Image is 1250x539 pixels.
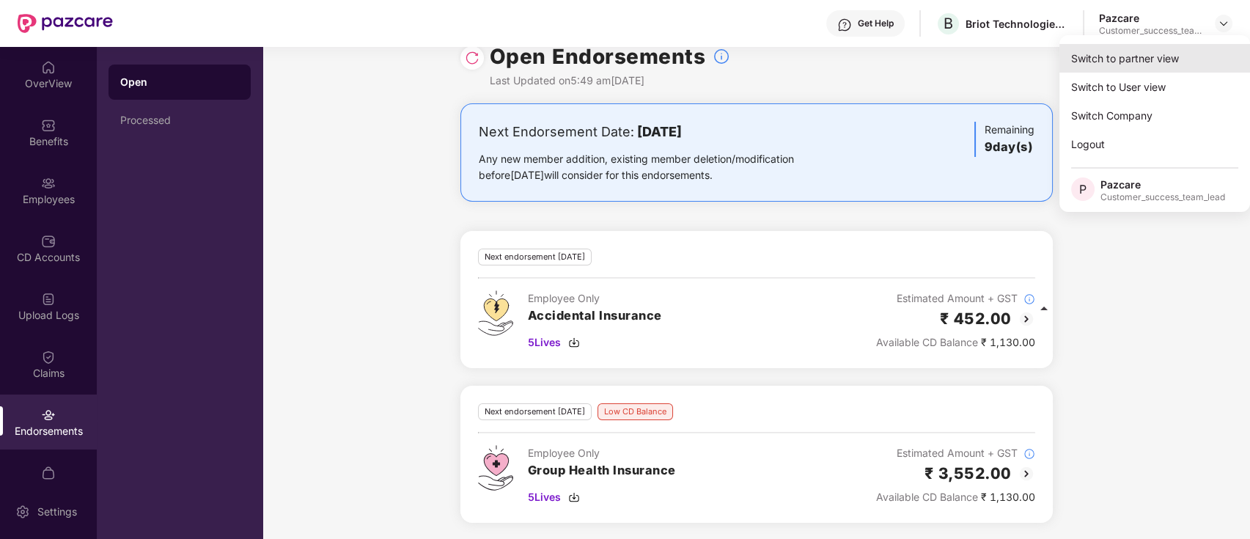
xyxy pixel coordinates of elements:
div: Open [120,75,239,89]
span: Available CD Balance [876,336,978,348]
h2: ₹ 452.00 [940,307,1012,331]
img: svg+xml;base64,PHN2ZyBpZD0iRW5kb3JzZW1lbnRzIiB4bWxucz0iaHR0cDovL3d3dy53My5vcmcvMjAwMC9zdmciIHdpZH... [41,408,56,422]
img: svg+xml;base64,PHN2ZyBpZD0iRHJvcGRvd24tMzJ4MzIiIHhtbG5zPSJodHRwOi8vd3d3LnczLm9yZy8yMDAwL3N2ZyIgd2... [1218,18,1229,29]
div: Remaining [974,122,1034,157]
div: Switch to User view [1059,73,1250,101]
div: Next endorsement [DATE] [478,249,592,265]
h3: Accidental Insurance [528,307,662,326]
div: Next endorsement [DATE] [478,403,592,420]
img: svg+xml;base64,PHN2ZyB4bWxucz0iaHR0cDovL3d3dy53My5vcmcvMjAwMC9zdmciIHdpZHRoPSI0Ny43MTQiIGhlaWdodD... [478,445,513,491]
img: svg+xml;base64,PHN2ZyBpZD0iQmVuZWZpdHMiIHhtbG5zPSJodHRwOi8vd3d3LnczLm9yZy8yMDAwL3N2ZyIgd2lkdGg9Ij... [41,118,56,133]
div: Low CD Balance [598,403,673,420]
span: Available CD Balance [876,491,978,503]
h1: Open Endorsements [490,40,706,73]
div: ₹ 1,130.00 [876,489,1035,505]
img: svg+xml;base64,PHN2ZyB4bWxucz0iaHR0cDovL3d3dy53My5vcmcvMjAwMC9zdmciIHdpZHRoPSI0OS4zMjEiIGhlaWdodD... [478,290,513,336]
div: Customer_success_team_lead [1099,25,1202,37]
div: Processed [120,114,239,126]
b: [DATE] [637,124,682,139]
span: 5 Lives [528,489,561,505]
span: B [944,15,953,32]
img: svg+xml;base64,PHN2ZyBpZD0iSW5mb18tXzMyeDMyIiBkYXRhLW5hbWU9IkluZm8gLSAzMngzMiIgeG1sbnM9Imh0dHA6Ly... [713,48,730,65]
img: svg+xml;base64,PHN2ZyBpZD0iQ0RfQWNjb3VudHMiIGRhdGEtbmFtZT0iQ0QgQWNjb3VudHMiIHhtbG5zPSJodHRwOi8vd3... [41,234,56,249]
img: New Pazcare Logo [18,14,113,33]
img: svg+xml;base64,PHN2ZyBpZD0iQ2xhaW0iIHhtbG5zPSJodHRwOi8vd3d3LnczLm9yZy8yMDAwL3N2ZyIgd2lkdGg9IjIwIi... [41,350,56,364]
div: Employee Only [528,445,676,461]
h2: ₹ 3,552.00 [924,461,1012,485]
h3: Group Health Insurance [528,461,676,480]
div: Settings [33,505,81,519]
img: svg+xml;base64,PHN2ZyBpZD0iSGVscC0zMngzMiIgeG1sbnM9Imh0dHA6Ly93d3cudzMub3JnLzIwMDAvc3ZnIiB3aWR0aD... [837,18,852,32]
div: Get Help [858,18,894,29]
img: svg+xml;base64,PHN2ZyBpZD0iU2V0dGluZy0yMHgyMCIgeG1sbnM9Imh0dHA6Ly93d3cudzMub3JnLzIwMDAvc3ZnIiB3aW... [15,505,30,519]
div: ₹ 1,130.00 [876,334,1035,351]
div: Logout [1059,130,1250,158]
div: Switch to partner view [1059,44,1250,73]
img: svg+xml;base64,PHN2ZyBpZD0iRG93bmxvYWQtMzJ4MzIiIHhtbG5zPSJodHRwOi8vd3d3LnczLm9yZy8yMDAwL3N2ZyIgd2... [568,491,580,503]
div: Customer_success_team_lead [1100,191,1225,203]
span: P [1079,180,1087,198]
img: svg+xml;base64,PHN2ZyBpZD0iRG93bmxvYWQtMzJ4MzIiIHhtbG5zPSJodHRwOi8vd3d3LnczLm9yZy8yMDAwL3N2ZyIgd2... [568,337,580,348]
img: svg+xml;base64,PHN2ZyBpZD0iTXlfT3JkZXJzIiBkYXRhLW5hbWU9Ik15IE9yZGVycyIgeG1sbnM9Imh0dHA6Ly93d3cudz... [41,466,56,480]
img: svg+xml;base64,PHN2ZyBpZD0iUmVsb2FkLTMyeDMyIiB4bWxucz0iaHR0cDovL3d3dy53My5vcmcvMjAwMC9zdmciIHdpZH... [465,51,479,65]
div: Estimated Amount + GST [876,290,1035,307]
img: svg+xml;base64,PHN2ZyBpZD0iQmFjay0yMHgyMCIgeG1sbnM9Imh0dHA6Ly93d3cudzMub3JnLzIwMDAvc3ZnIiB3aWR0aD... [1018,310,1035,328]
img: svg+xml;base64,PHN2ZyBpZD0iQmFjay0yMHgyMCIgeG1sbnM9Imh0dHA6Ly93d3cudzMub3JnLzIwMDAvc3ZnIiB3aWR0aD... [1018,465,1035,483]
div: Briot Technologies Private Limited [966,17,1068,31]
img: svg+xml;base64,PHN2ZyBpZD0iVXBsb2FkX0xvZ3MiIGRhdGEtbmFtZT0iVXBsb2FkIExvZ3MiIHhtbG5zPSJodHRwOi8vd3... [41,292,56,307]
div: Next Endorsement Date: [479,122,840,142]
img: svg+xml;base64,PHN2ZyBpZD0iRW1wbG95ZWVzIiB4bWxucz0iaHR0cDovL3d3dy53My5vcmcvMjAwMC9zdmciIHdpZHRoPS... [41,176,56,191]
span: 5 Lives [528,334,561,351]
h3: 9 day(s) [985,138,1034,157]
div: Estimated Amount + GST [876,445,1035,461]
div: Any new member addition, existing member deletion/modification before [DATE] will consider for th... [479,151,840,183]
img: svg+xml;base64,PHN2ZyBpZD0iSW5mb18tXzMyeDMyIiBkYXRhLW5hbWU9IkluZm8gLSAzMngzMiIgeG1sbnM9Imh0dHA6Ly... [1023,448,1035,460]
div: Pazcare [1099,11,1202,25]
img: svg+xml;base64,PHN2ZyBpZD0iSG9tZSIgeG1sbnM9Imh0dHA6Ly93d3cudzMub3JnLzIwMDAvc3ZnIiB3aWR0aD0iMjAiIG... [41,60,56,75]
div: Switch Company [1059,101,1250,130]
img: svg+xml;base64,PHN2ZyBpZD0iSW5mb18tXzMyeDMyIiBkYXRhLW5hbWU9IkluZm8gLSAzMngzMiIgeG1sbnM9Imh0dHA6Ly... [1023,293,1035,305]
div: Employee Only [528,290,662,307]
div: Last Updated on 5:49 am[DATE] [490,73,731,89]
div: Pazcare [1100,177,1225,191]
